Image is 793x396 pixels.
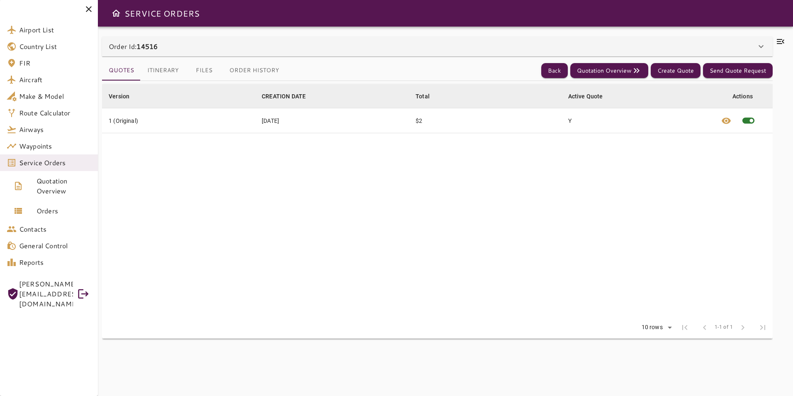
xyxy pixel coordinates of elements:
span: Waypoints [19,141,91,151]
span: Last Page [753,318,773,337]
span: Contacts [19,224,91,234]
div: Order Id:14516 [102,37,773,56]
span: Version [109,91,140,101]
span: Quotation Overview [36,176,91,196]
span: Airways [19,125,91,134]
button: Quotes [102,61,141,81]
span: Total [416,91,440,101]
td: Y [562,108,714,133]
span: Country List [19,42,91,51]
h6: SERVICE ORDERS [124,7,199,20]
span: Next Page [733,318,753,337]
button: Order History [223,61,286,81]
td: [DATE] [255,108,409,133]
span: This quote is already active [736,108,761,133]
div: 10 rows [640,324,665,331]
div: CREATION DATE [262,91,306,101]
span: General Control [19,241,91,251]
button: Files [185,61,223,81]
button: Quotation Overview [570,63,648,78]
td: 1 (Original) [102,108,255,133]
button: Create Quote [651,63,701,78]
span: Service Orders [19,158,91,168]
span: Previous Page [695,318,715,337]
span: 1-1 of 1 [715,323,733,332]
span: First Page [675,318,695,337]
div: basic tabs example [102,61,286,81]
div: Active Quote [568,91,603,101]
span: FIR [19,58,91,68]
div: Total [416,91,430,101]
span: Active Quote [568,91,614,101]
button: Itinerary [141,61,185,81]
span: [PERSON_NAME][EMAIL_ADDRESS][DOMAIN_NAME] [19,279,73,309]
span: Orders [36,206,91,216]
button: Send Quote Request [703,63,773,78]
button: Open drawer [108,5,124,22]
span: Make & Model [19,91,91,101]
button: View quote details [716,108,736,133]
p: Order Id: [109,42,158,51]
span: CREATION DATE [262,91,316,101]
span: Aircraft [19,75,91,85]
b: 14516 [136,42,158,51]
span: visibility [721,116,731,126]
div: Version [109,91,129,101]
div: 10 rows [636,321,675,334]
span: Airport List [19,25,91,35]
button: Back [541,63,568,78]
span: Route Calculator [19,108,91,118]
span: Reports [19,257,91,267]
td: $2 [409,108,561,133]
